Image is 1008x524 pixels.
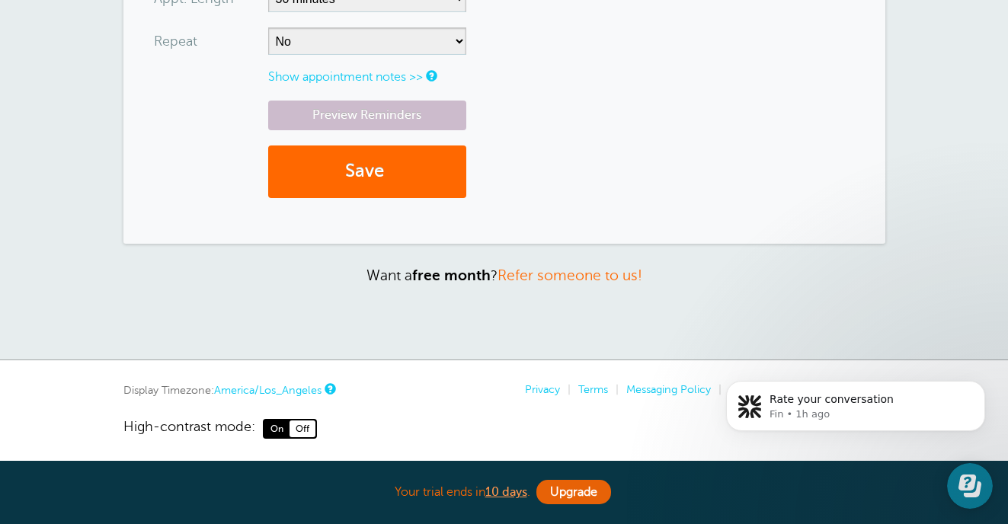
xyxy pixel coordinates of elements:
a: Messaging Policy [626,383,711,395]
a: Refer someone to us! [498,267,642,283]
strong: free month [412,267,491,283]
a: High-contrast mode: On Off [123,419,885,439]
div: Your trial ends in . [123,476,885,509]
a: Upgrade [536,480,611,504]
label: Repeat [154,34,197,48]
p: Want a ? [123,267,885,284]
a: Privacy [525,383,560,395]
div: Display Timezone: [123,383,334,397]
li: | [560,383,571,396]
li: | [608,383,619,396]
a: Show appointment notes >> [268,70,423,84]
span: On [264,420,290,437]
a: Preview Reminders [268,101,466,130]
a: This is the timezone being used to display dates and times to you on this device. Click the timez... [325,384,334,394]
a: Terms [578,383,608,395]
span: Off [290,420,315,437]
a: 10 days [485,485,527,499]
a: America/Los_Angeles [214,384,322,396]
span: High-contrast mode: [123,419,255,439]
iframe: Intercom notifications message [703,349,1008,516]
button: Save [268,145,466,198]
